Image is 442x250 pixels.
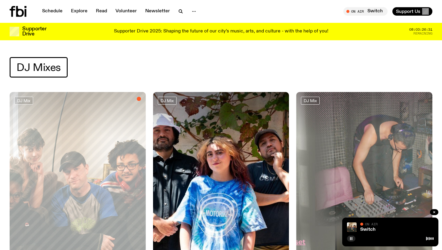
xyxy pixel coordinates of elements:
[413,32,432,35] span: Remaining
[158,97,176,105] a: DJ Mix
[17,98,30,103] span: DJ Mix
[360,227,376,232] a: Switch
[14,97,33,105] a: DJ Mix
[67,7,91,16] a: Explore
[304,98,317,103] span: DJ Mix
[392,7,432,16] button: Support Us
[92,7,111,16] a: Read
[38,7,66,16] a: Schedule
[142,7,173,16] a: Newsletter
[409,28,432,31] span: 08:03:26:31
[22,26,46,37] h3: Supporter Drive
[161,98,174,103] span: DJ Mix
[343,7,388,16] button: On AirSwitch
[396,9,420,14] span: Support Us
[347,222,357,232] img: A warm film photo of the switch team sitting close together. from left to right: Cedar, Lau, Sand...
[17,62,61,73] span: DJ Mixes
[114,29,328,34] p: Supporter Drive 2025: Shaping the future of our city’s music, arts, and culture - with the help o...
[301,97,320,105] a: DJ Mix
[365,222,378,226] span: On Air
[112,7,140,16] a: Volunteer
